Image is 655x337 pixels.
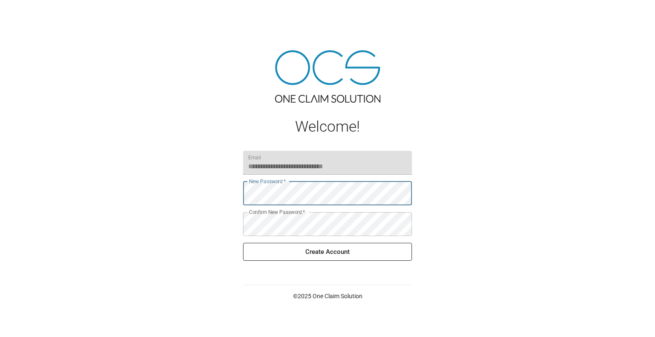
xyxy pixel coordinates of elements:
label: Email [248,154,261,161]
button: Create Account [243,243,412,261]
img: ocs-logo-white-transparent.png [10,5,44,22]
label: Confirm New Password [249,208,305,216]
img: ocs-logo-tra.png [275,50,380,103]
p: © 2025 One Claim Solution [243,292,412,300]
label: New Password [249,178,286,185]
h1: Welcome! [243,118,412,135]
